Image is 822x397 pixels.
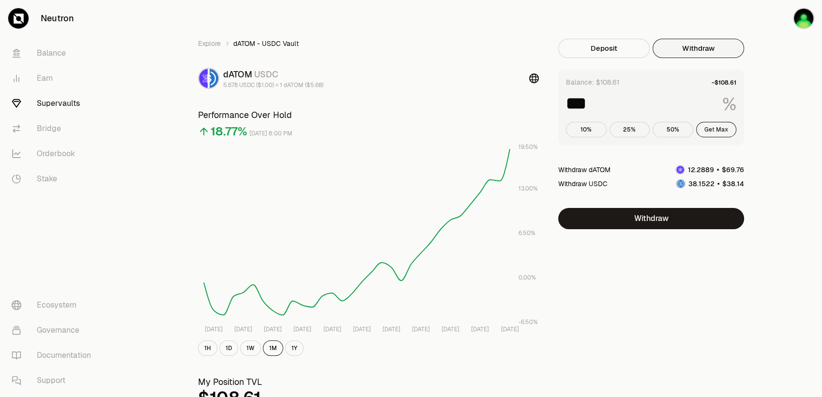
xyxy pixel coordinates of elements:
h3: Performance Over Hold [198,108,539,122]
button: 1M [263,340,283,356]
span: % [722,95,736,114]
a: Supervaults [4,91,105,116]
tspan: [DATE] [382,325,400,333]
a: Documentation [4,343,105,368]
tspan: [DATE] [264,325,282,333]
img: New_ado [793,8,814,29]
button: Deposit [558,39,650,58]
div: [DATE] 8:00 PM [249,128,292,139]
button: Withdraw [558,208,744,229]
a: Balance [4,41,105,66]
tspan: [DATE] [471,325,489,333]
tspan: [DATE] [412,325,430,333]
tspan: [DATE] [353,325,371,333]
a: Stake [4,166,105,191]
button: 50% [653,122,693,137]
div: 18.77% [211,124,247,139]
button: 25% [609,122,650,137]
h3: My Position TVL [198,375,539,389]
div: Balance: $108.61 [566,77,619,87]
div: 5.678 USDC ($1.00) = 1 dATOM ($5.68) [223,81,323,89]
a: Orderbook [4,141,105,166]
button: 1H [198,340,217,356]
tspan: 19.50% [518,143,538,151]
a: Earn [4,66,105,91]
tspan: [DATE] [234,325,252,333]
img: dATOM Logo [199,69,208,88]
span: USDC [254,69,278,80]
span: dATOM - USDC Vault [233,39,299,48]
tspan: 0.00% [518,274,536,281]
button: 1D [219,340,238,356]
a: Support [4,368,105,393]
button: Get Max [696,122,737,137]
tspan: -6.50% [518,318,538,326]
button: 1Y [285,340,304,356]
tspan: [DATE] [441,325,459,333]
img: USDC Logo [677,180,685,188]
tspan: [DATE] [323,325,341,333]
tspan: 13.00% [518,185,538,192]
tspan: 6.50% [518,229,535,237]
img: USDC Logo [210,69,218,88]
div: dATOM [223,68,323,81]
button: 1W [240,340,261,356]
img: dATOM Logo [676,166,684,174]
nav: breadcrumb [198,39,539,48]
a: Bridge [4,116,105,141]
div: Withdraw dATOM [558,165,610,175]
a: Explore [198,39,221,48]
tspan: [DATE] [293,325,311,333]
tspan: [DATE] [501,325,519,333]
a: Governance [4,318,105,343]
a: Ecosystem [4,293,105,318]
tspan: [DATE] [205,325,223,333]
button: 10% [566,122,607,137]
button: Withdraw [653,39,744,58]
div: Withdraw USDC [558,179,608,189]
